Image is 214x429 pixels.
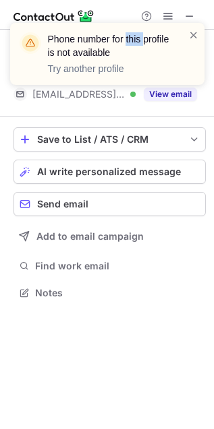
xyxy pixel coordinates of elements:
[37,199,88,209] span: Send email
[37,166,181,177] span: AI write personalized message
[20,32,41,54] img: warning
[35,287,200,299] span: Notes
[14,224,206,249] button: Add to email campaign
[14,8,95,24] img: ContactOut v5.3.10
[48,62,172,75] p: Try another profile
[35,260,200,272] span: Find work email
[14,284,206,302] button: Notes
[14,257,206,275] button: Find work email
[37,134,182,145] div: Save to List / ATS / CRM
[14,160,206,184] button: AI write personalized message
[14,192,206,216] button: Send email
[48,32,172,59] header: Phone number for this profile is not available
[36,231,144,242] span: Add to email campaign
[14,127,206,152] button: save-profile-one-click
